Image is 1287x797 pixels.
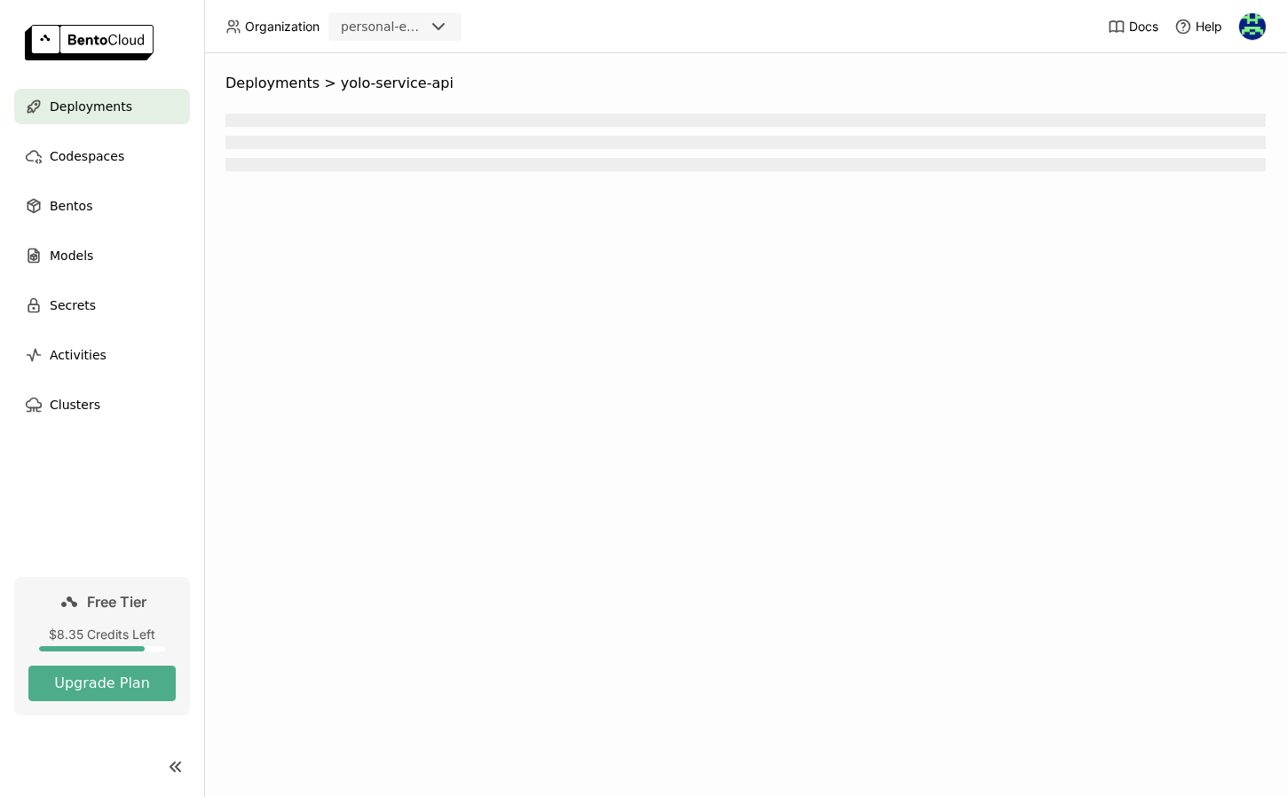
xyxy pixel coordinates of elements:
[50,146,124,167] span: Codespaces
[225,75,1266,92] nav: Breadcrumbs navigation
[426,19,428,36] input: Selected personal-exploration.
[341,75,454,92] span: yolo-service-api
[14,138,190,174] a: Codespaces
[50,96,132,117] span: Deployments
[14,238,190,273] a: Models
[1239,13,1266,40] img: Indra Nugraha
[14,337,190,373] a: Activities
[50,394,100,415] span: Clusters
[28,627,176,643] div: $8.35 Credits Left
[14,89,190,124] a: Deployments
[1174,18,1222,36] div: Help
[1196,19,1222,35] span: Help
[341,18,424,36] div: personal-exploration
[14,387,190,422] a: Clusters
[50,344,107,366] span: Activities
[14,577,190,715] a: Free Tier$8.35 Credits LeftUpgrade Plan
[14,188,190,224] a: Bentos
[28,666,176,701] button: Upgrade Plan
[14,288,190,323] a: Secrets
[320,75,341,92] span: >
[50,295,96,316] span: Secrets
[25,25,154,60] img: logo
[245,19,320,35] span: Organization
[1108,18,1158,36] a: Docs
[50,245,93,266] span: Models
[1129,19,1158,35] span: Docs
[87,593,146,611] span: Free Tier
[50,195,92,217] span: Bentos
[225,75,320,92] span: Deployments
